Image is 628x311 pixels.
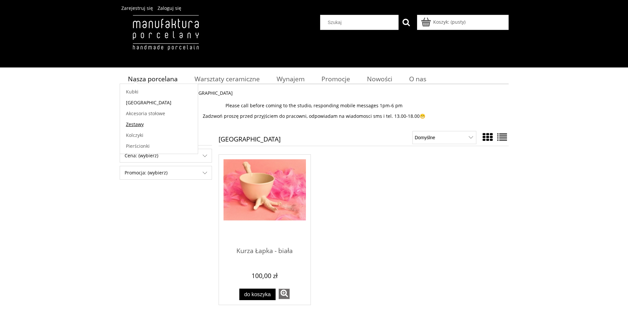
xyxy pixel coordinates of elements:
input: Szukaj w sklepie [323,15,399,30]
a: O nas [401,72,434,85]
span: Cena: (wybierz) [120,149,212,162]
span: Nasza porcelana [128,74,178,83]
span: O nas [409,74,426,83]
p: Please call before coming to the studio, responding mobile messages 1pm-6 pm [120,103,509,109]
p: Zadzwoń proszę przed przyjściem do pracowni, odpowiadam na wiadomosci sms i tel. 13.00-18.00😁 [120,113,509,119]
div: Filtruj [120,149,212,163]
img: Kurza Łapka - biała [224,159,306,221]
a: Przejdź do produktu Kurza Łapka - biała [224,159,306,242]
span: Warsztaty ceramiczne [194,74,260,83]
a: zobacz więcej [279,289,290,299]
button: Do koszyka Kurza Łapka - biała [239,289,276,300]
a: Widok ze zdjęciem [483,130,493,144]
select: Sortuj wg [412,131,476,144]
a: Promocje [313,72,358,85]
span: Koszyk: [433,19,449,25]
span: Do koszyka [244,291,271,297]
button: Szukaj [399,15,414,30]
a: Widok pełny [497,130,507,144]
span: Wynajem [277,74,305,83]
b: (pusty) [451,19,465,25]
a: Kurza Łapka - biała [224,242,306,268]
a: Nowości [358,72,401,85]
a: Zaloguj się [158,5,181,11]
a: Produkty w koszyku 0. Przejdź do koszyka [422,19,465,25]
span: [GEOGRAPHIC_DATA] [187,90,233,96]
span: Kurza Łapka - biała [224,242,306,261]
span: Promocje [321,74,350,83]
em: 100,00 zł [252,271,278,280]
a: Nasza porcelana [120,72,186,85]
img: Manufaktura Porcelany [120,15,212,64]
span: Promocja: (wybierz) [120,166,212,179]
span: Nowości [367,74,392,83]
a: Warsztaty ceramiczne [186,72,268,85]
a: Wynajem [268,72,313,85]
h1: [GEOGRAPHIC_DATA] [219,136,281,146]
a: Zarejestruj się [121,5,153,11]
div: Filtruj [120,166,212,180]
